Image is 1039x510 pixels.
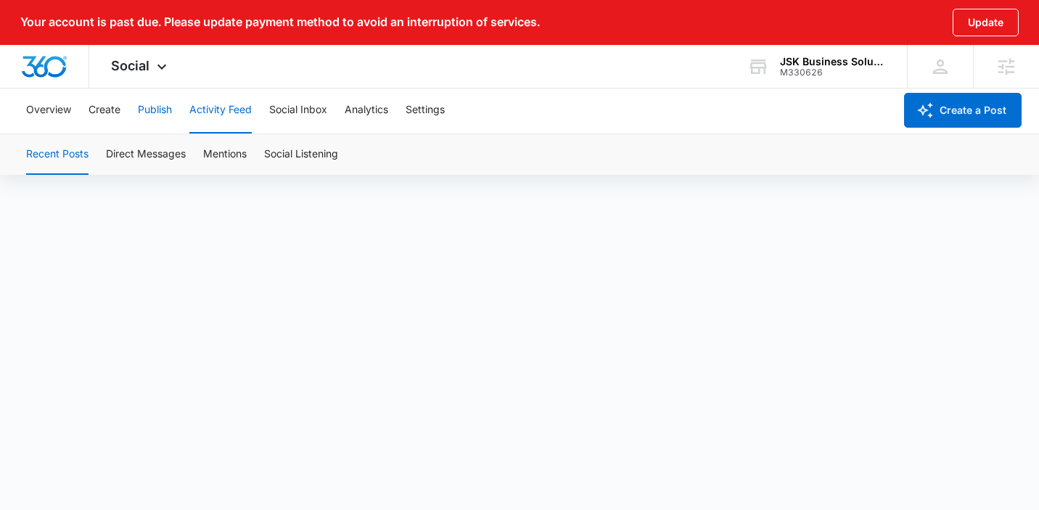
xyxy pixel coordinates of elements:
[138,87,172,133] button: Publish
[106,134,186,175] button: Direct Messages
[38,38,160,49] div: Domain: [DOMAIN_NAME]
[20,15,540,29] p: Your account is past due. Please update payment method to avoid an interruption of services.
[780,67,886,78] div: account id
[269,87,327,133] button: Social Inbox
[26,134,89,175] button: Recent Posts
[89,45,192,88] div: Social
[23,38,35,49] img: website_grey.svg
[189,87,252,133] button: Activity Feed
[953,9,1019,36] button: Update
[144,84,156,96] img: tab_keywords_by_traffic_grey.svg
[41,23,71,35] div: v 4.0.25
[345,87,388,133] button: Analytics
[55,86,130,95] div: Domain Overview
[111,58,149,73] span: Social
[203,134,247,175] button: Mentions
[780,56,886,67] div: account name
[904,93,1022,128] button: Create a Post
[160,86,245,95] div: Keywords by Traffic
[264,134,338,175] button: Social Listening
[23,23,35,35] img: logo_orange.svg
[406,87,445,133] button: Settings
[26,87,71,133] button: Overview
[39,84,51,96] img: tab_domain_overview_orange.svg
[89,87,120,133] button: Create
